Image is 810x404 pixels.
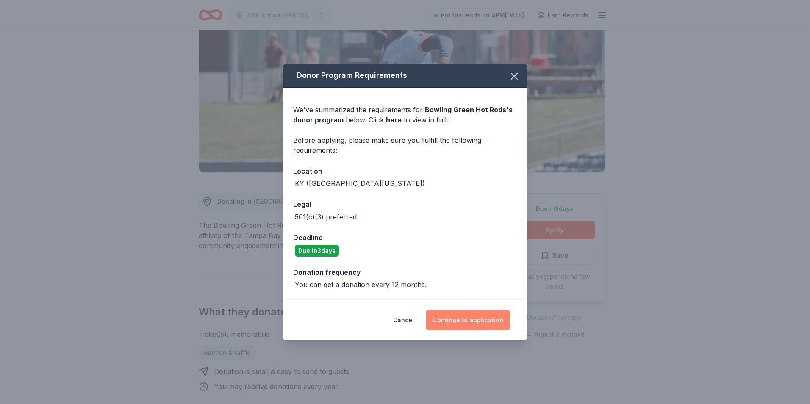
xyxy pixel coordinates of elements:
div: Due in 3 days [295,245,339,257]
div: Location [293,166,517,177]
a: here [386,115,402,125]
div: Before applying, please make sure you fulfill the following requirements: [293,135,517,155]
div: Legal [293,199,517,210]
div: Deadline [293,232,517,243]
button: Cancel [393,310,414,330]
div: 501(c)(3) preferred [295,212,357,222]
div: KY ([GEOGRAPHIC_DATA][US_STATE]) [295,178,425,188]
div: Donor Program Requirements [283,64,527,88]
div: You can get a donation every 12 months. [295,279,427,290]
button: Continue to application [426,310,510,330]
div: We've summarized the requirements for below. Click to view in full. [293,105,517,125]
div: Donation frequency [293,267,517,278]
